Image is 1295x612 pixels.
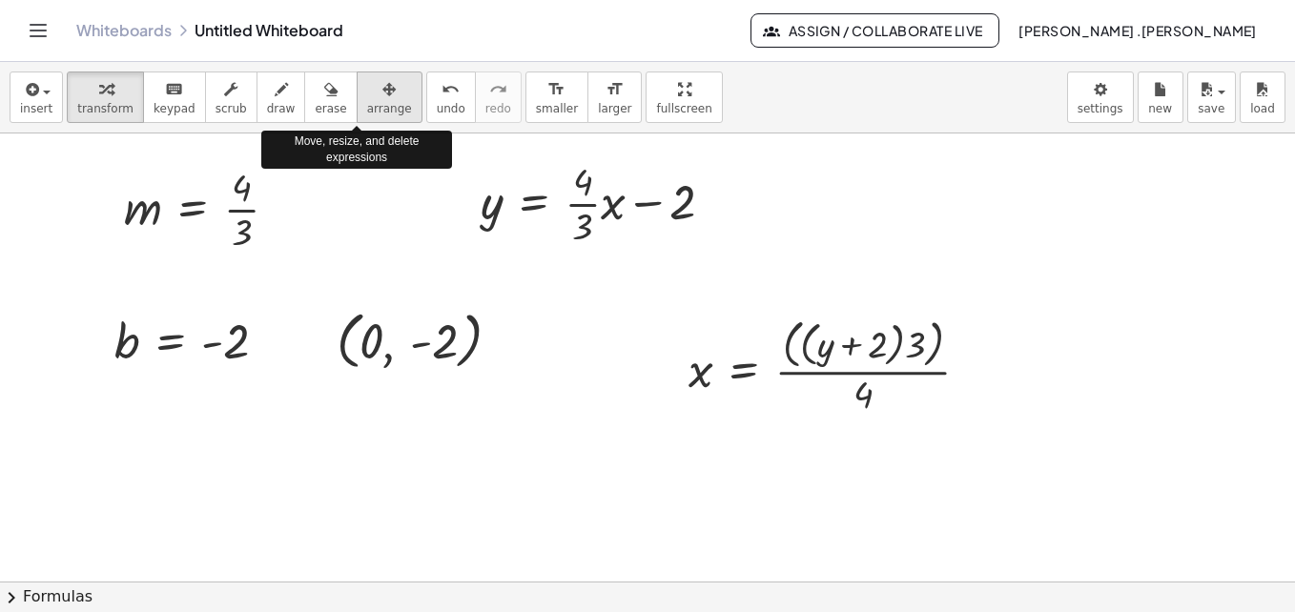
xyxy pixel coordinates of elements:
button: Toggle navigation [23,15,53,46]
button: settings [1067,71,1134,123]
i: format_size [606,78,624,101]
button: insert [10,71,63,123]
button: fullscreen [646,71,722,123]
span: redo [485,102,511,115]
button: Assign / Collaborate Live [750,13,999,48]
span: transform [77,102,134,115]
i: redo [489,78,507,101]
span: keypad [154,102,195,115]
button: scrub [205,71,257,123]
button: redoredo [475,71,522,123]
span: erase [315,102,346,115]
button: arrange [357,71,422,123]
span: arrange [367,102,412,115]
span: larger [598,102,631,115]
button: new [1138,71,1183,123]
button: transform [67,71,144,123]
span: scrub [216,102,247,115]
span: new [1148,102,1172,115]
span: draw [267,102,296,115]
button: format_sizesmaller [525,71,588,123]
a: Whiteboards [76,21,172,40]
button: undoundo [426,71,476,123]
span: smaller [536,102,578,115]
button: draw [257,71,306,123]
span: load [1250,102,1275,115]
span: Assign / Collaborate Live [767,22,983,39]
i: undo [442,78,460,101]
span: undo [437,102,465,115]
i: keyboard [165,78,183,101]
span: fullscreen [656,102,711,115]
button: erase [304,71,357,123]
span: save [1198,102,1224,115]
button: load [1240,71,1285,123]
div: Move, resize, and delete expressions [261,131,452,169]
button: format_sizelarger [587,71,642,123]
i: format_size [547,78,565,101]
span: settings [1078,102,1123,115]
span: [PERSON_NAME] .[PERSON_NAME] [1018,22,1257,39]
button: keyboardkeypad [143,71,206,123]
span: insert [20,102,52,115]
button: [PERSON_NAME] .[PERSON_NAME] [1003,13,1272,48]
button: save [1187,71,1236,123]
